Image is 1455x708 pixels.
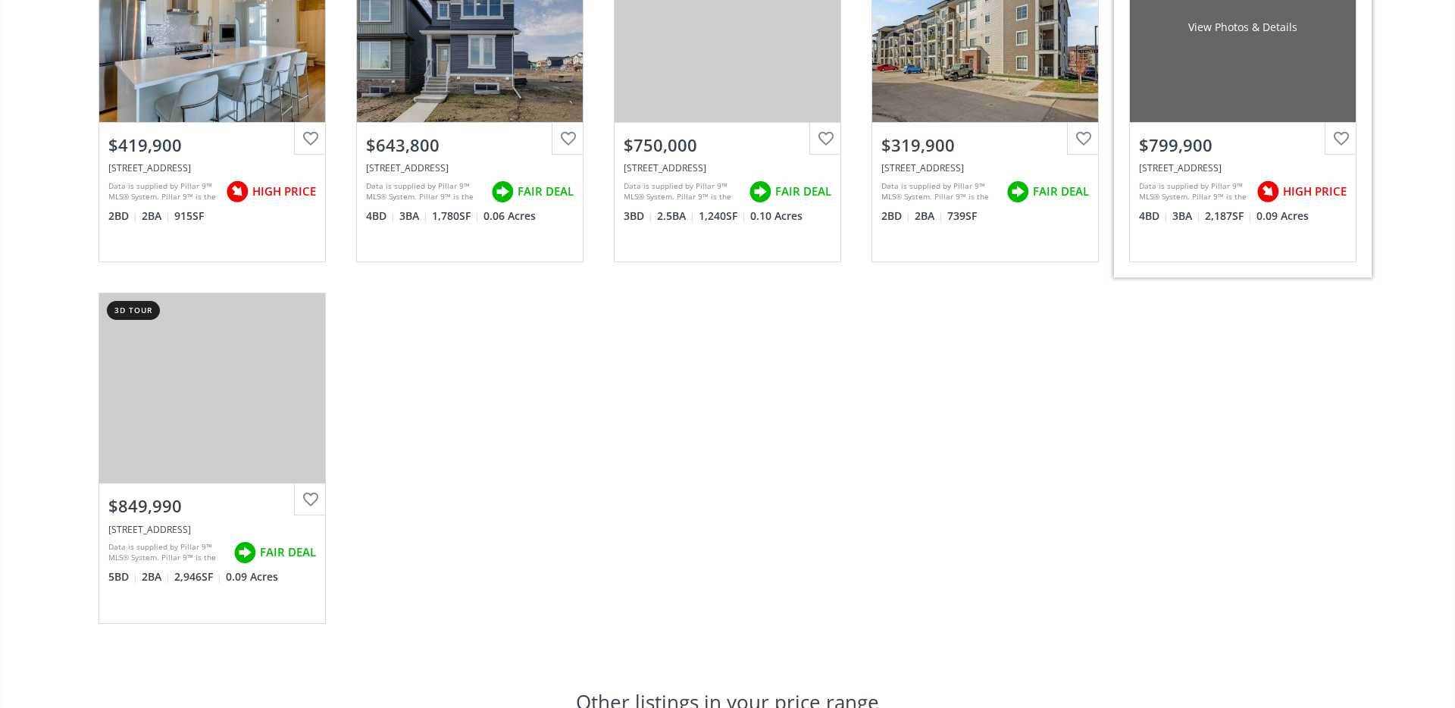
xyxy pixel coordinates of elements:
[1139,161,1347,174] div: 43 Carringvue Place NW, Calgary, AB T3P 2M1
[226,569,278,584] span: 0.09 Acres
[657,208,695,224] span: 2.5 BA
[518,183,574,199] span: FAIR DEAL
[222,177,252,207] img: rating icon
[1139,133,1347,157] div: $799,900
[108,494,316,518] div: $849,990
[947,208,977,224] span: 739 SF
[624,161,831,174] div: 20 Silverado Crest Park SW #204, Calgary, AB T2X 4L3
[750,208,803,224] span: 0.10 Acres
[108,161,316,174] div: 200 Seton Circle SE #2216, Calgary, AB T3M 3T1
[1172,208,1201,224] span: 3 BA
[915,208,943,224] span: 2 BA
[1139,180,1249,203] div: Data is supplied by Pillar 9™ MLS® System. Pillar 9™ is the owner of the copyright in its MLS® Sy...
[108,133,316,157] div: $419,900
[83,277,341,638] a: 3d tour$849,990[STREET_ADDRESS]Data is supplied by Pillar 9™ MLS® System. Pillar 9™ is the owner ...
[775,183,831,199] span: FAIR DEAL
[399,208,428,224] span: 3 BA
[881,180,999,203] div: Data is supplied by Pillar 9™ MLS® System. Pillar 9™ is the owner of the copyright in its MLS® Sy...
[108,180,218,203] div: Data is supplied by Pillar 9™ MLS® System. Pillar 9™ is the owner of the copyright in its MLS® Sy...
[260,544,316,560] span: FAIR DEAL
[881,208,911,224] span: 2 BD
[142,208,171,224] span: 2 BA
[366,208,396,224] span: 4 BD
[624,133,831,157] div: $750,000
[1139,208,1169,224] span: 4 BD
[624,208,653,224] span: 3 BD
[366,161,574,174] div: 89 Ambleton Boulevard NW, Calgary, AB T3P2B9
[366,133,574,157] div: $643,800
[1033,183,1089,199] span: FAIR DEAL
[624,180,741,203] div: Data is supplied by Pillar 9™ MLS® System. Pillar 9™ is the owner of the copyright in its MLS® Sy...
[230,537,260,568] img: rating icon
[366,180,483,203] div: Data is supplied by Pillar 9™ MLS® System. Pillar 9™ is the owner of the copyright in its MLS® Sy...
[487,177,518,207] img: rating icon
[1283,183,1347,199] span: HIGH PRICE
[108,569,138,584] span: 5 BD
[1188,20,1297,35] div: View Photos & Details
[1256,208,1309,224] span: 0.09 Acres
[745,177,775,207] img: rating icon
[432,208,480,224] span: 1,780 SF
[1003,177,1033,207] img: rating icon
[699,208,746,224] span: 1,240 SF
[174,569,222,584] span: 2,946 SF
[108,208,138,224] span: 2 BD
[174,208,204,224] span: 915 SF
[881,161,1089,174] div: 151 Legacy Main Street SE #8306, Calgary, AB T2X 5C7
[142,569,171,584] span: 2 BA
[108,523,316,536] div: 30 Cityside View NE, Calgary, AB T3N1B4
[252,183,316,199] span: HIGH PRICE
[1253,177,1283,207] img: rating icon
[483,208,536,224] span: 0.06 Acres
[108,541,226,564] div: Data is supplied by Pillar 9™ MLS® System. Pillar 9™ is the owner of the copyright in its MLS® Sy...
[1205,208,1253,224] span: 2,187 SF
[881,133,1089,157] div: $319,900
